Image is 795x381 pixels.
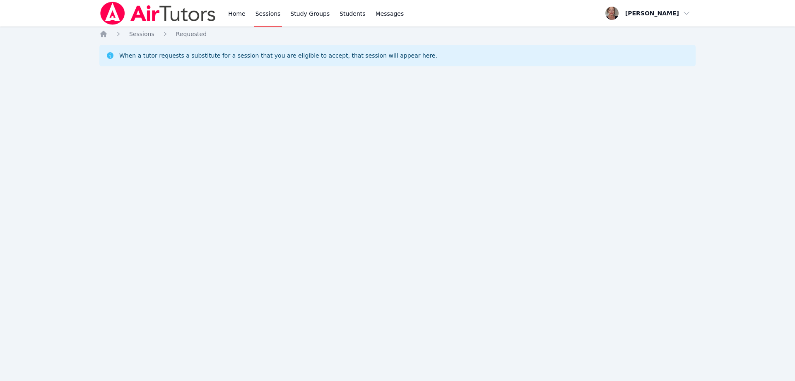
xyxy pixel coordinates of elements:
a: Requested [176,30,207,38]
span: Messages [376,10,404,18]
span: Sessions [129,31,154,37]
span: Requested [176,31,207,37]
nav: Breadcrumb [99,30,696,38]
div: When a tutor requests a substitute for a session that you are eligible to accept, that session wi... [119,51,437,60]
img: Air Tutors [99,2,217,25]
a: Sessions [129,30,154,38]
